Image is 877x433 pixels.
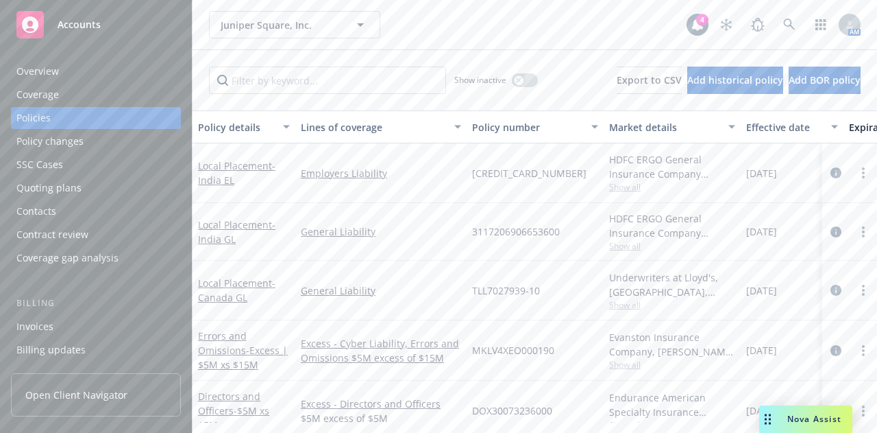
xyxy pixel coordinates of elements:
a: Policy changes [11,130,181,152]
button: Juniper Square, Inc. [209,11,380,38]
a: Policies [11,107,181,129]
div: 4 [696,14,708,26]
a: Quoting plans [11,177,181,199]
span: Show all [609,181,735,193]
a: Billing updates [11,339,181,361]
span: - $5M xs $5M [198,404,269,432]
button: Add historical policy [687,67,783,94]
div: Evanston Insurance Company, [PERSON_NAME] Insurance [609,330,735,359]
span: Add BOR policy [789,73,861,86]
div: Contacts [16,200,56,222]
a: Report a Bug [744,11,771,38]
div: Effective date [746,120,823,134]
button: Policy details [193,110,295,143]
button: Policy number [467,110,604,143]
span: [CREDIT_CARD_NUMBER] [472,166,586,180]
div: Policy changes [16,130,84,152]
a: Invoices [11,316,181,338]
div: Lines of coverage [301,120,446,134]
div: Contract review [16,224,88,246]
span: [DATE] [746,283,777,298]
button: Nova Assist [759,406,852,433]
div: Market details [609,120,720,134]
span: Juniper Square, Inc. [221,18,339,32]
span: 3117206906653600 [472,224,560,239]
span: Nova Assist [787,413,841,425]
span: Add historical policy [687,73,783,86]
a: more [855,224,872,240]
div: Billing [11,296,181,310]
div: Policy details [198,120,275,134]
span: Open Client Navigator [25,388,127,402]
a: Search [776,11,803,38]
a: Coverage [11,84,181,106]
div: HDFC ERGO General Insurance Company Limited, HDFC ERGO General Insurance Company Limited, Prudent... [609,211,735,240]
div: HDFC ERGO General Insurance Company Limited, HDFC ERGO General Insurance Company Limited, Prudent... [609,152,735,181]
a: more [855,403,872,419]
span: [DATE] [746,403,777,418]
a: circleInformation [828,282,844,299]
div: Invoices [16,316,53,338]
span: MKLV4XEO000190 [472,343,554,358]
button: Add BOR policy [789,67,861,94]
span: Show all [609,359,735,371]
a: Contract review [11,224,181,246]
a: Local Placement [198,159,275,187]
button: Export to CSV [617,67,682,94]
a: circleInformation [828,403,844,419]
div: Coverage gap analysis [16,247,119,269]
div: Policy number [472,120,583,134]
a: Errors and Omissions [198,329,288,371]
div: Underwriters at Lloyd's, [GEOGRAPHIC_DATA], Lloyd's of [GEOGRAPHIC_DATA], Berkley Technology Unde... [609,270,735,299]
span: - Canada GL [198,277,275,304]
a: more [855,165,872,181]
button: Market details [604,110,741,143]
a: Contacts [11,200,181,222]
button: Effective date [741,110,843,143]
span: [DATE] [746,166,777,180]
span: [DATE] [746,224,777,239]
span: Accounts [58,19,101,30]
span: Show inactive [454,74,506,86]
a: Coverage gap analysis [11,247,181,269]
span: Show all [609,299,735,311]
div: SSC Cases [16,154,63,176]
span: [DATE] [746,343,777,358]
a: Excess - Directors and Officers $5M excess of $5M [301,397,461,425]
a: Stop snowing [713,11,740,38]
span: - Excess | $5M xs $15M [198,344,288,371]
span: Show all [609,419,735,431]
div: Policies [16,107,51,129]
span: Show all [609,240,735,252]
a: Switch app [807,11,835,38]
a: Accounts [11,5,181,44]
a: SSC Cases [11,154,181,176]
input: Filter by keyword... [209,67,446,94]
a: Excess - Cyber Liability, Errors and Omissions $5M excess of $15M [301,336,461,365]
span: - India GL [198,218,275,246]
span: Export to CSV [617,73,682,86]
div: Billing updates [16,339,86,361]
a: Local Placement [198,218,275,246]
button: Lines of coverage [295,110,467,143]
a: more [855,342,872,359]
div: Quoting plans [16,177,82,199]
a: General Liability [301,283,461,298]
span: DOX30073236000 [472,403,552,418]
a: Overview [11,60,181,82]
a: Employers Liability [301,166,461,180]
span: TLL7027939-10 [472,283,540,298]
a: General Liability [301,224,461,239]
a: circleInformation [828,165,844,181]
div: Endurance American Specialty Insurance Company, Sompo International, CRC Group [609,390,735,419]
div: Coverage [16,84,59,106]
a: circleInformation [828,224,844,240]
div: Overview [16,60,59,82]
a: Local Placement [198,277,275,304]
a: Directors and Officers [198,390,269,432]
a: circleInformation [828,342,844,359]
a: more [855,282,872,299]
div: Drag to move [759,406,776,433]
